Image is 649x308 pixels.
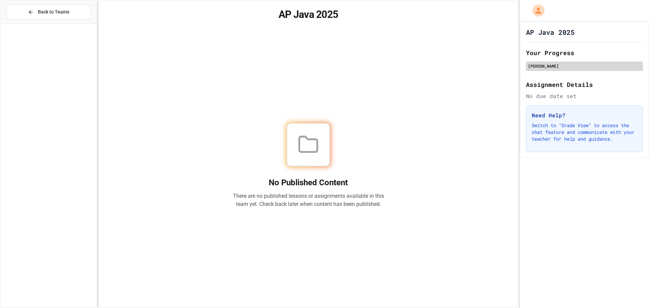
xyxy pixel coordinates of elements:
[526,48,643,57] h2: Your Progress
[38,8,69,16] span: Back to Teams
[526,92,643,100] div: No due date set
[233,177,384,188] h2: No Published Content
[532,111,637,119] h3: Need Help?
[532,122,637,142] p: Switch to "Grade View" to access the chat feature and communicate with your teacher for help and ...
[526,80,643,89] h2: Assignment Details
[525,3,546,18] div: My Account
[233,192,384,208] p: There are no published lessons or assignments available in this team yet. Check back later when c...
[526,27,575,37] h1: AP Java 2025
[107,8,510,21] h1: AP Java 2025
[528,63,641,69] div: [PERSON_NAME]
[6,5,91,19] button: Back to Teams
